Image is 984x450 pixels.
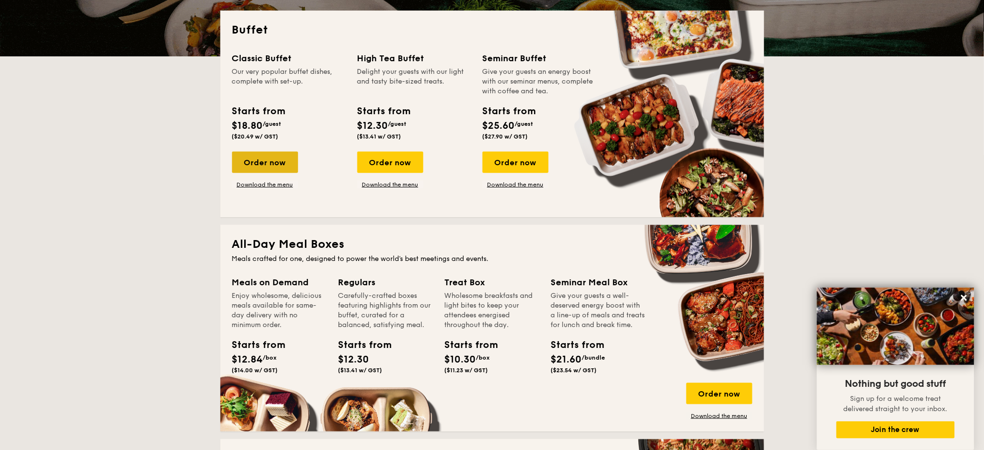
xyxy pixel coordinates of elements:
button: Join the crew [836,421,955,438]
div: Starts from [551,338,595,352]
span: ($13.41 w/ GST) [338,367,383,374]
div: Starts from [232,338,276,352]
span: ($20.49 w/ GST) [232,133,279,140]
div: Starts from [338,338,382,352]
div: Give your guests an energy boost with our seminar menus, complete with coffee and tea. [483,67,596,96]
div: Seminar Meal Box [551,276,646,289]
span: $10.30 [445,354,476,365]
a: Download the menu [686,412,752,420]
img: DSC07876-Edit02-Large.jpeg [817,288,974,365]
span: ($13.41 w/ GST) [357,133,401,140]
span: ($23.54 w/ GST) [551,367,597,374]
h2: Buffet [232,22,752,38]
div: Delight your guests with our light and tasty bite-sized treats. [357,67,471,96]
div: Starts from [232,104,285,119]
span: $25.60 [483,120,515,132]
span: ($11.23 w/ GST) [445,367,488,374]
a: Download the menu [357,181,423,189]
span: $12.30 [338,354,369,365]
div: High Tea Buffet [357,52,471,65]
span: $18.80 [232,120,263,132]
div: Order now [232,152,298,173]
div: Classic Buffet [232,52,346,65]
div: Starts from [357,104,410,119]
span: $21.60 [551,354,582,365]
div: Meals on Demand [232,276,327,289]
div: Meals crafted for one, designed to power the world's best meetings and events. [232,254,752,264]
span: ($27.90 w/ GST) [483,133,528,140]
span: $12.30 [357,120,388,132]
div: Our very popular buffet dishes, complete with set-up. [232,67,346,96]
div: Order now [686,383,752,404]
button: Close [956,290,972,306]
div: Order now [357,152,423,173]
div: Give your guests a well-deserved energy boost with a line-up of meals and treats for lunch and br... [551,291,646,330]
span: $12.84 [232,354,263,365]
span: /box [476,354,490,361]
div: Starts from [445,338,488,352]
div: Enjoy wholesome, delicious meals available for same-day delivery with no minimum order. [232,291,327,330]
span: /guest [263,121,282,127]
span: /guest [515,121,534,127]
span: Nothing but good stuff [845,378,946,390]
div: Order now [483,152,549,173]
span: Sign up for a welcome treat delivered straight to your inbox. [844,395,948,413]
div: Treat Box [445,276,539,289]
span: /guest [388,121,407,127]
a: Download the menu [483,181,549,189]
div: Starts from [483,104,535,119]
div: Regulars [338,276,433,289]
span: ($14.00 w/ GST) [232,367,278,374]
div: Seminar Buffet [483,52,596,65]
span: /box [263,354,277,361]
h2: All-Day Meal Boxes [232,237,752,252]
div: Wholesome breakfasts and light bites to keep your attendees energised throughout the day. [445,291,539,330]
div: Carefully-crafted boxes featuring highlights from our buffet, curated for a balanced, satisfying ... [338,291,433,330]
span: /bundle [582,354,605,361]
a: Download the menu [232,181,298,189]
